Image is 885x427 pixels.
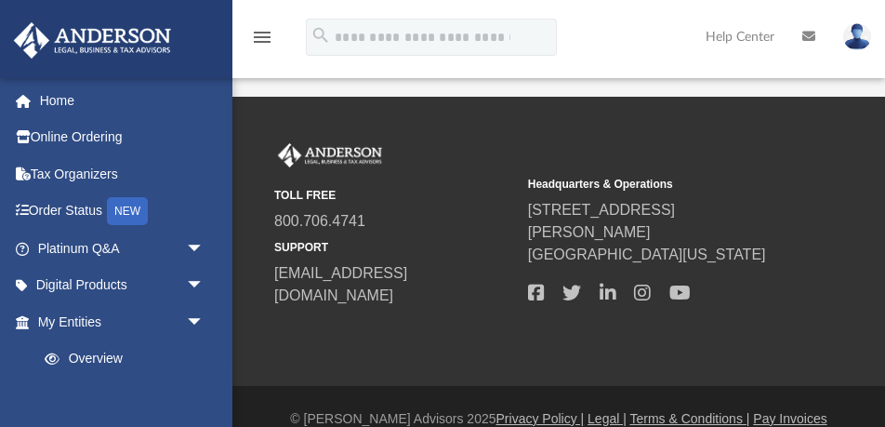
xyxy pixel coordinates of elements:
[630,411,750,426] a: Terms & Conditions |
[274,239,515,256] small: SUPPORT
[588,411,627,426] a: Legal |
[13,193,232,231] a: Order StatusNEW
[13,267,232,304] a: Digital Productsarrow_drop_down
[13,119,232,156] a: Online Ordering
[186,303,223,341] span: arrow_drop_down
[274,187,515,204] small: TOLL FREE
[274,265,407,303] a: [EMAIL_ADDRESS][DOMAIN_NAME]
[251,35,273,48] a: menu
[251,26,273,48] i: menu
[753,411,826,426] a: Pay Invoices
[528,247,766,262] a: [GEOGRAPHIC_DATA][US_STATE]
[496,411,585,426] a: Privacy Policy |
[13,230,232,267] a: Platinum Q&Aarrow_drop_down
[843,23,871,50] img: User Pic
[274,213,365,229] a: 800.706.4741
[186,267,223,305] span: arrow_drop_down
[13,155,232,193] a: Tax Organizers
[13,82,232,119] a: Home
[528,176,769,193] small: Headquarters & Operations
[274,143,386,167] img: Anderson Advisors Platinum Portal
[13,303,232,340] a: My Entitiesarrow_drop_down
[26,340,232,378] a: Overview
[528,202,675,240] a: [STREET_ADDRESS][PERSON_NAME]
[310,25,331,46] i: search
[8,22,177,59] img: Anderson Advisors Platinum Portal
[107,197,148,225] div: NEW
[186,230,223,268] span: arrow_drop_down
